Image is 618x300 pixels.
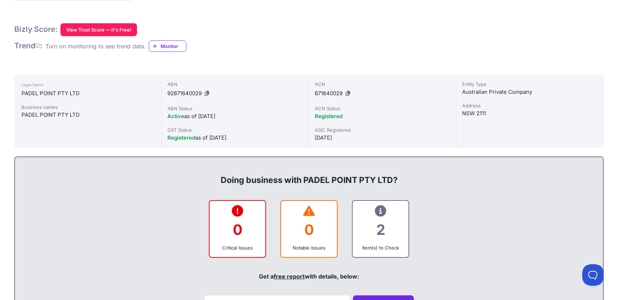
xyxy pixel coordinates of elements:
div: ABN [167,81,303,88]
span: Registered [167,134,195,141]
span: Monitor [161,43,186,50]
div: Item(s) to Check [358,244,403,251]
div: PADEL POINT PTY LTD [21,111,154,119]
div: Address [462,102,598,109]
div: Australian Private Company [462,88,598,96]
div: ACN [315,81,450,88]
div: 0 [287,215,331,244]
div: as of [DATE] [167,112,303,121]
span: Get a with details, below: [259,273,359,280]
div: PADEL POINT PTY LTD [21,89,154,98]
div: 2 [358,215,403,244]
div: Doing business with PADEL POINT PTY LTD? [22,163,596,186]
span: 92671640029 [167,90,202,97]
div: Notable Issues [287,244,331,251]
div: ABN Status [167,105,303,112]
div: GST Status [167,126,303,134]
iframe: Toggle Customer Support [582,264,604,286]
div: 0 [215,215,260,244]
div: ASIC Registered [315,126,450,134]
h1: Bizly Score: [14,25,58,34]
a: Monitor [149,40,186,52]
span: Registered [315,113,343,120]
div: ACN Status [315,105,450,112]
div: Legal Name [21,81,154,89]
h1: Trend : [14,41,43,50]
a: free report [274,273,305,280]
div: NSW 2111 [462,109,598,118]
button: View Trust Score — It's Free! [60,23,137,36]
div: as of [DATE] [167,134,303,142]
div: Turn on monitoring to see trend data. [45,42,146,50]
div: Critical Issues [215,244,260,251]
div: Business names [21,103,154,111]
div: Entity Type [462,81,598,88]
span: 671640029 [315,90,343,97]
span: Active [167,113,184,120]
div: [DATE] [315,134,450,142]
